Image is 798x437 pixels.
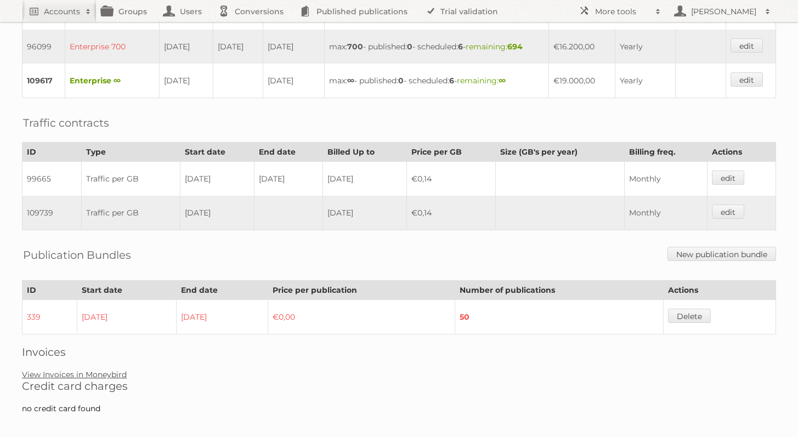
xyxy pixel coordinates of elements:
[268,281,455,300] th: Price per publication
[180,162,254,196] td: [DATE]
[668,309,711,323] a: Delete
[323,162,407,196] td: [DATE]
[82,143,180,162] th: Type
[176,281,268,300] th: End date
[324,30,548,64] td: max: - published: - scheduled: -
[495,143,624,162] th: Size (GB's per year)
[263,64,324,98] td: [DATE]
[82,162,180,196] td: Traffic per GB
[407,143,496,162] th: Price per GB
[457,76,506,86] span: remaining:
[449,76,454,86] strong: 6
[254,162,323,196] td: [DATE]
[347,42,363,52] strong: 700
[22,143,82,162] th: ID
[324,64,548,98] td: max: - published: - scheduled: -
[615,30,675,64] td: Yearly
[22,379,776,393] h2: Credit card charges
[624,143,708,162] th: Billing freq.
[667,247,776,261] a: New publication bundle
[398,76,404,86] strong: 0
[263,30,324,64] td: [DATE]
[213,30,263,64] td: [DATE]
[159,64,213,98] td: [DATE]
[663,281,776,300] th: Actions
[65,30,159,64] td: Enterprise 700
[507,42,523,52] strong: 694
[407,196,496,230] td: €0,14
[22,345,776,359] h2: Invoices
[323,196,407,230] td: [DATE]
[44,6,80,17] h2: Accounts
[82,196,180,230] td: Traffic per GB
[180,143,254,162] th: Start date
[77,300,176,334] td: [DATE]
[22,64,65,98] td: 109617
[624,162,708,196] td: Monthly
[548,64,615,98] td: €19.000,00
[22,30,65,64] td: 96099
[731,38,763,53] a: edit
[708,143,776,162] th: Actions
[22,370,127,379] a: View Invoices in Moneybird
[65,64,159,98] td: Enterprise ∞
[466,42,523,52] span: remaining:
[731,72,763,87] a: edit
[595,6,650,17] h2: More tools
[712,205,744,219] a: edit
[22,162,82,196] td: 99665
[499,76,506,86] strong: ∞
[23,247,131,263] h2: Publication Bundles
[180,196,254,230] td: [DATE]
[22,281,77,300] th: ID
[407,162,496,196] td: €0,14
[712,171,744,185] a: edit
[268,300,455,334] td: €0,00
[254,143,323,162] th: End date
[548,30,615,64] td: €16.200,00
[615,64,675,98] td: Yearly
[22,300,77,334] td: 339
[323,143,407,162] th: Billed Up to
[22,196,82,230] td: 109739
[407,42,412,52] strong: 0
[688,6,760,17] h2: [PERSON_NAME]
[624,196,708,230] td: Monthly
[159,30,213,64] td: [DATE]
[455,281,663,300] th: Number of publications
[176,300,268,334] td: [DATE]
[458,42,463,52] strong: 6
[77,281,176,300] th: Start date
[23,115,109,131] h2: Traffic contracts
[347,76,354,86] strong: ∞
[460,312,469,322] strong: 50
